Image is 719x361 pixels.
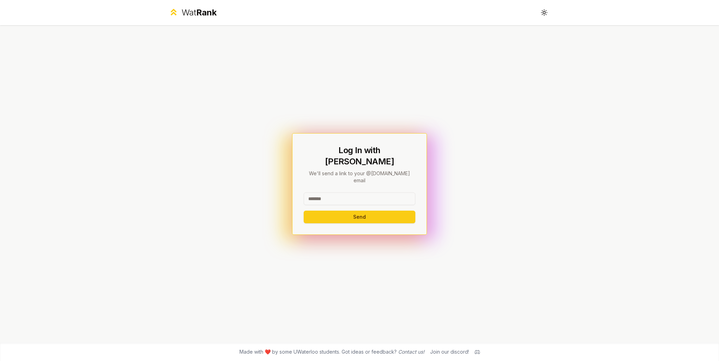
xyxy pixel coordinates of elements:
[304,145,415,167] h1: Log In with [PERSON_NAME]
[304,170,415,184] p: We'll send a link to your @[DOMAIN_NAME] email
[304,211,415,223] button: Send
[398,349,424,355] a: Contact us!
[239,348,424,355] span: Made with ❤️ by some UWaterloo students. Got ideas or feedback?
[430,348,469,355] div: Join our discord!
[182,7,217,18] div: Wat
[196,7,217,18] span: Rank
[169,7,217,18] a: WatRank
